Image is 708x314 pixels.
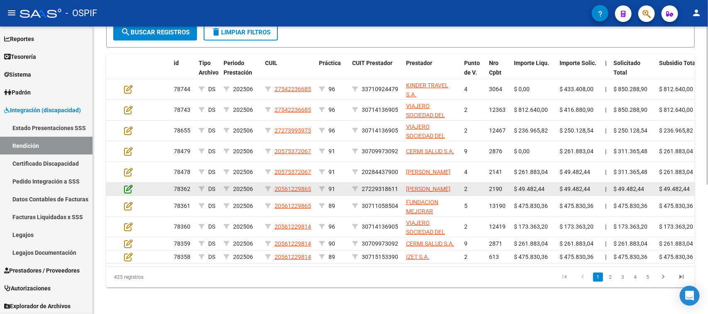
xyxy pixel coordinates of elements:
[233,169,253,175] span: 202506
[560,60,596,66] span: Importe Solic.
[659,254,693,260] span: $ 475.830,36
[275,203,311,209] span: 20561229865
[489,186,502,192] span: 2190
[514,254,548,260] span: $ 475.830,36
[605,254,606,260] span: |
[233,127,253,134] span: 202506
[174,105,192,115] div: 78743
[275,169,311,175] span: 20575372067
[560,254,594,260] span: $ 475.830,36
[605,127,606,134] span: |
[643,273,653,282] a: 5
[489,148,502,155] span: 2876
[233,86,253,92] span: 202506
[659,60,697,66] span: Subsidio Total
[489,203,506,209] span: 13190
[121,29,190,36] span: Buscar registros
[514,169,548,175] span: $ 261.883,04
[605,223,606,230] span: |
[602,54,610,91] datatable-header-cell: |
[275,148,311,155] span: 20575372067
[275,240,311,247] span: 20561229814
[514,186,545,192] span: $ 49.482,44
[514,148,530,155] span: $ 0,00
[208,127,215,134] span: DS
[211,29,270,36] span: Limpiar filtros
[406,60,432,66] span: Prestador
[406,82,448,98] span: KINDER TRAVEL S.A.
[328,106,335,113] span: 96
[489,86,502,92] span: 3064
[592,270,604,284] li: page 1
[275,106,311,113] span: 27542236685
[605,240,606,247] span: |
[208,148,215,155] span: DS
[4,284,51,293] span: Autorizaciones
[275,254,311,260] span: 20561229814
[605,86,606,92] span: |
[489,60,501,76] span: Nro Cpbt
[464,86,467,92] span: 4
[328,223,335,230] span: 96
[233,254,253,260] span: 202506
[204,24,278,41] button: Limpiar filtros
[464,106,467,113] span: 2
[362,106,398,113] span: 30714136905
[121,27,131,37] mat-icon: search
[560,148,594,155] span: $ 261.883,04
[618,273,628,282] a: 3
[489,223,506,230] span: 12419
[106,267,222,287] div: 425 registros
[605,186,606,192] span: |
[464,203,467,209] span: 5
[406,186,450,192] span: [PERSON_NAME]
[233,223,253,230] span: 202506
[406,123,456,149] span: VIAJERO SOCIEDAD DEL BUEN CAMINO S.A.
[464,148,467,155] span: 9
[224,60,252,76] span: Periodo Prestación
[170,54,195,91] datatable-header-cell: id
[174,167,192,177] div: 78478
[4,106,81,115] span: Integración (discapacidad)
[464,60,480,76] span: Punto de V.
[560,169,590,175] span: $ 49.482,44
[328,203,335,209] span: 89
[575,273,591,282] a: go to previous page
[174,239,192,249] div: 78359
[349,54,403,91] datatable-header-cell: CUIT Prestador
[174,60,179,66] span: id
[208,203,215,209] span: DS
[328,240,335,247] span: 90
[233,106,253,113] span: 202506
[4,88,31,97] span: Padrón
[352,60,392,66] span: CUIT Prestador
[4,302,71,311] span: Explorador de Archivos
[174,252,192,262] div: 78358
[486,54,511,91] datatable-header-cell: Nro Cpbt
[556,54,602,91] datatable-header-cell: Importe Solic.
[362,186,398,192] span: 27229318611
[642,270,654,284] li: page 5
[613,148,647,155] span: $ 311.365,48
[659,148,693,155] span: $ 261.883,04
[208,106,215,113] span: DS
[514,106,548,113] span: $ 812.640,00
[605,169,606,175] span: |
[659,223,693,230] span: $ 173.363,20
[613,169,647,175] span: $ 311.365,48
[610,54,656,91] datatable-header-cell: Solicitado Total
[630,273,640,282] a: 4
[489,127,506,134] span: 12467
[613,203,647,209] span: $ 475.830,36
[659,169,693,175] span: $ 261.883,04
[362,86,398,92] span: 33710924479
[659,127,693,134] span: $ 236.965,82
[613,86,647,92] span: $ 850.288,90
[174,184,192,194] div: 78362
[319,60,341,66] span: Práctica
[406,103,456,128] span: VIAJERO SOCIEDAD DEL BUEN CAMINO S.A.
[233,240,253,247] span: 202506
[659,240,693,247] span: $ 261.883,04
[275,223,311,230] span: 20561229814
[514,203,548,209] span: $ 475.830,36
